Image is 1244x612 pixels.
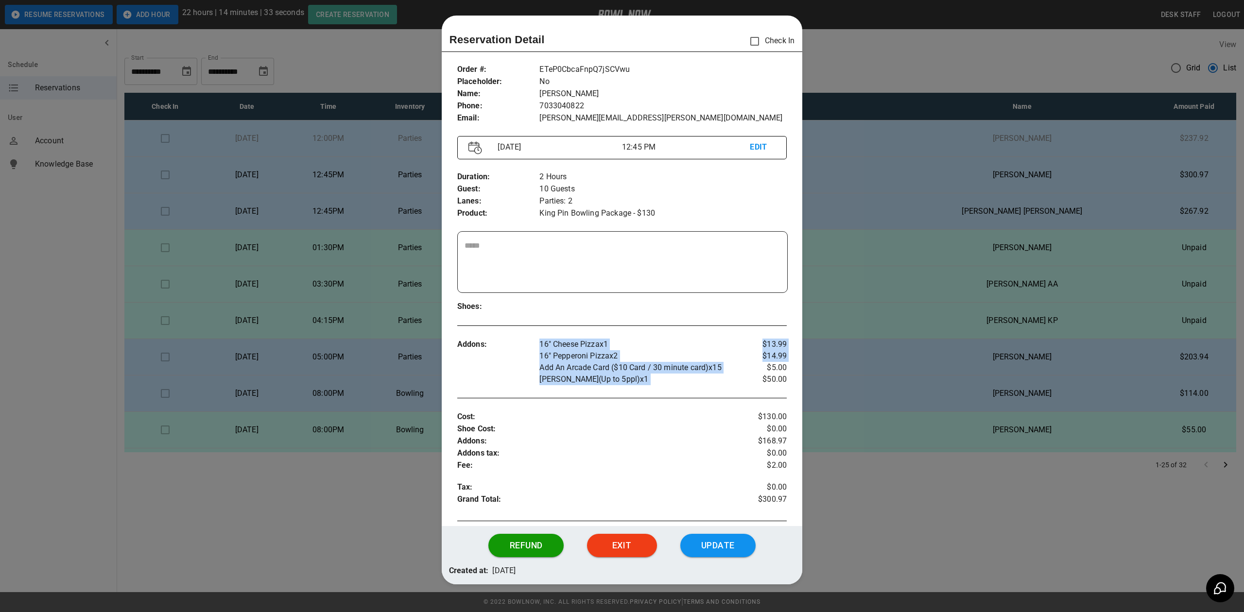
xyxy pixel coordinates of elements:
[732,374,787,385] p: $50.00
[539,171,787,183] p: 2 Hours
[457,112,540,124] p: Email :
[622,141,750,153] p: 12:45 PM
[539,339,732,350] p: 16" Cheese Pizza x 1
[539,350,732,362] p: 16" Pepperoni Pizza x 2
[457,435,732,447] p: Addons :
[732,362,787,374] p: $5.00
[457,493,732,508] p: Grand Total :
[457,100,540,112] p: Phone :
[457,301,540,313] p: Shoes :
[732,411,787,423] p: $130.00
[732,435,787,447] p: $168.97
[732,447,787,459] p: $0.00
[732,493,787,508] p: $300.97
[539,76,787,88] p: No
[492,565,516,577] p: [DATE]
[457,481,732,493] p: Tax :
[457,207,540,220] p: Product :
[468,141,482,154] img: Vector
[539,207,787,220] p: King Pin Bowling Package - $130
[457,76,540,88] p: Placeholder :
[750,141,776,153] p: EDIT
[488,534,564,557] button: Refund
[539,112,787,124] p: [PERSON_NAME][EMAIL_ADDRESS][PERSON_NAME][DOMAIN_NAME]
[457,447,732,459] p: Addons tax :
[457,183,540,195] p: Guest :
[457,459,732,472] p: Fee :
[457,171,540,183] p: Duration :
[457,88,540,100] p: Name :
[539,64,787,76] p: ETeP0CbcaFnpQ7jSCVwu
[732,459,787,472] p: $2.00
[539,100,787,112] p: 7033040822
[457,411,732,423] p: Cost :
[732,339,787,350] p: $13.99
[680,534,756,557] button: Update
[457,195,540,207] p: Lanes :
[449,565,489,577] p: Created at:
[732,350,787,362] p: $14.99
[539,183,787,195] p: 10 Guests
[539,88,787,100] p: [PERSON_NAME]
[539,195,787,207] p: Parties: 2
[539,374,732,385] p: [PERSON_NAME](Up to 5ppl) x 1
[732,423,787,435] p: $0.00
[457,339,540,351] p: Addons :
[744,31,795,51] p: Check In
[449,32,545,48] p: Reservation Detail
[539,362,732,374] p: Add An Arcade Card ($10 Card / 30 minute card) x 15
[457,64,540,76] p: Order # :
[457,423,732,435] p: Shoe Cost :
[587,534,657,557] button: Exit
[732,481,787,493] p: $0.00
[494,141,622,153] p: [DATE]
